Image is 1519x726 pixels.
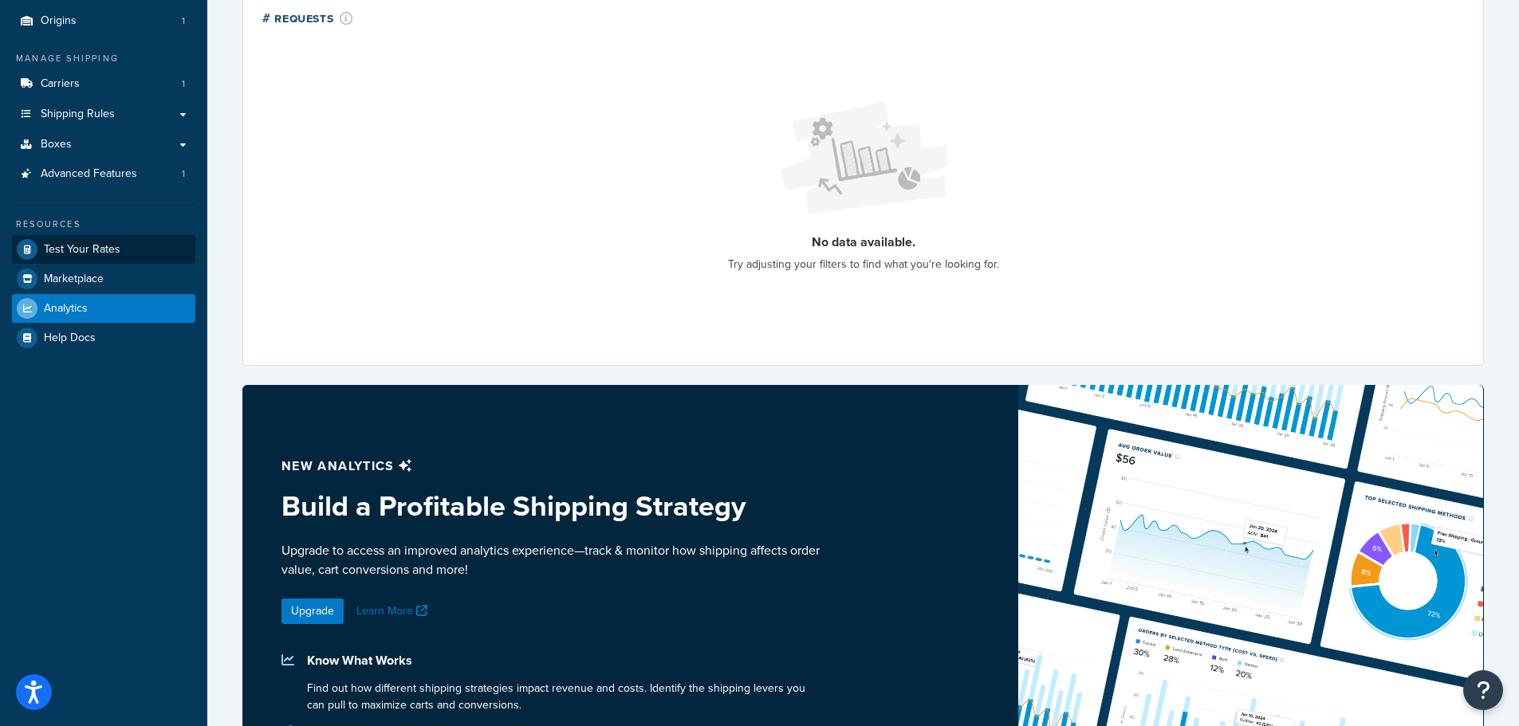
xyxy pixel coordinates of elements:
[281,541,825,579] p: Upgrade to access an improved analytics experience—track & monitor how shipping affects order val...
[44,302,88,316] span: Analytics
[12,235,195,264] a: Test Your Rates
[41,14,77,28] span: Origins
[12,265,195,293] a: Marketplace
[12,6,195,36] li: Origins
[12,69,195,99] a: Carriers1
[182,14,185,28] span: 1
[44,243,120,257] span: Test Your Rates
[182,167,185,181] span: 1
[307,649,825,672] p: Know What Works
[356,602,431,619] a: Learn More
[281,455,825,477] p: New analytics
[41,167,137,181] span: Advanced Features
[182,77,185,91] span: 1
[41,108,115,121] span: Shipping Rules
[41,77,80,91] span: Carriers
[12,6,195,36] a: Origins1
[262,9,353,27] div: # Requests
[728,230,999,253] p: No data available.
[12,69,195,99] li: Carriers
[12,218,195,231] div: Resources
[44,332,96,345] span: Help Docs
[768,89,959,228] img: Loading...
[307,680,825,713] p: Find out how different shipping strategies impact revenue and costs. Identify the shipping levers...
[12,52,195,65] div: Manage Shipping
[12,159,195,189] li: Advanced Features
[12,159,195,189] a: Advanced Features1
[41,138,72,151] span: Boxes
[12,130,195,159] a: Boxes
[1463,670,1503,710] button: Open Resource Center
[12,100,195,129] a: Shipping Rules
[44,273,104,286] span: Marketplace
[12,324,195,352] a: Help Docs
[281,598,344,624] a: Upgrade
[728,253,999,276] p: Try adjusting your filters to find what you're looking for.
[12,294,195,323] a: Analytics
[281,490,825,522] h3: Build a Profitable Shipping Strategy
